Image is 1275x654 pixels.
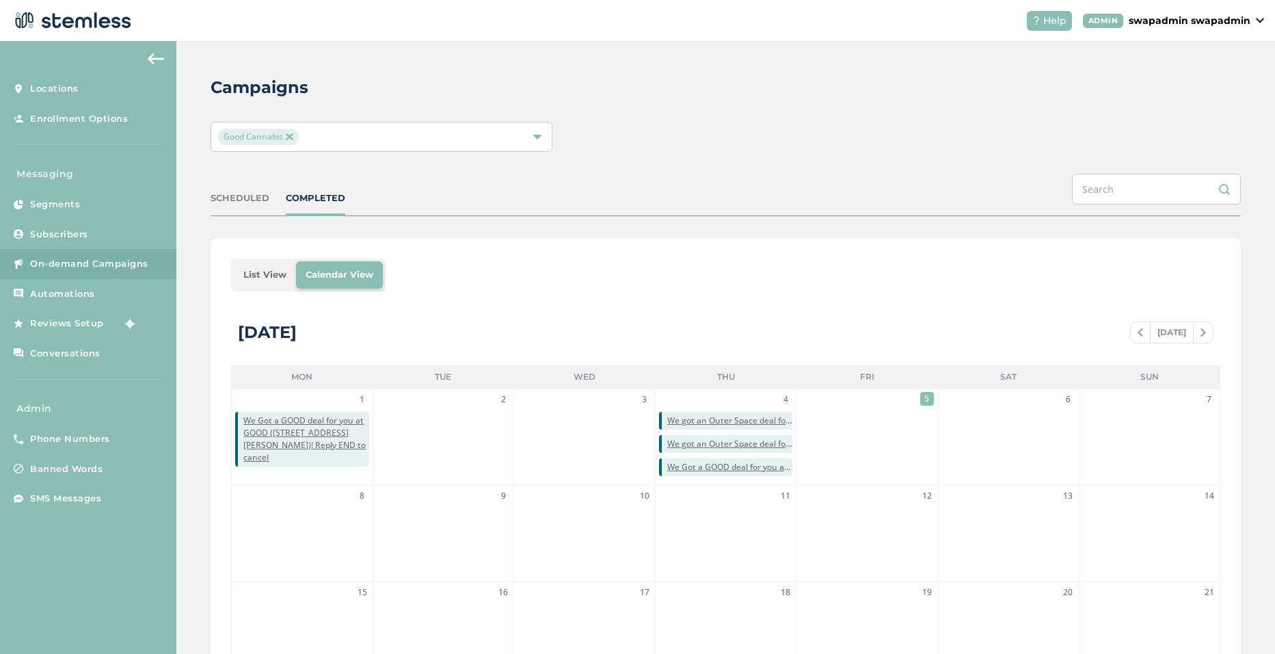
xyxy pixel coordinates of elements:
span: 17 [638,586,652,599]
img: icon-chevron-right-bae969c5.svg [1200,328,1206,337]
span: On-demand Campaigns [30,257,148,271]
span: 5 [920,392,934,406]
h2: Campaigns [211,75,308,100]
span: 11 [779,489,792,503]
li: Thu [655,365,796,389]
span: 3 [638,393,652,406]
span: 20 [1061,586,1075,599]
div: ADMIN [1083,14,1124,28]
span: Banned Words [30,462,103,476]
span: 8 [355,489,369,503]
span: We got an Outer Space deal for you at GOOD ([STREET_ADDRESS][PERSON_NAME]) from 3-6pm Reply END t... [667,415,793,427]
span: Locations [30,82,79,96]
span: [DATE] [1150,322,1194,343]
span: 18 [779,586,792,599]
img: icon-close-accent-8a337256.svg [286,133,293,140]
span: We Got a GOOD deal for you at GOOD ([STREET_ADDRESS][PERSON_NAME])! Reply END to cancel [667,461,793,473]
img: logo-dark-0685b13c.svg [11,7,131,34]
img: icon-help-white-03924b79.svg [1032,16,1041,25]
input: Search [1072,174,1241,205]
span: We got an Outer Space deal for you at GOOD ([STREET_ADDRESS][PERSON_NAME]) from 3-6pm Reply END t... [667,438,793,450]
div: SCHEDULED [211,192,269,205]
span: 4 [779,393,792,406]
span: Conversations [30,347,100,361]
div: COMPLETED [286,192,345,205]
span: 7 [1203,393,1216,406]
span: 19 [920,586,934,599]
span: 9 [496,489,510,503]
li: Mon [231,365,373,389]
span: 21 [1203,586,1216,599]
span: 12 [920,489,934,503]
span: 16 [496,586,510,599]
span: Subscribers [30,228,88,241]
li: Sun [1079,365,1220,389]
span: Enrollment Options [30,112,128,126]
span: Phone Numbers [30,432,110,446]
li: Sat [938,365,1079,389]
span: Automations [30,287,95,301]
img: icon-chevron-left-b8c47ebb.svg [1138,328,1143,337]
span: 10 [638,489,652,503]
span: 15 [355,586,369,599]
img: icon_down-arrow-small-66adaf34.svg [1256,18,1264,23]
li: Calendar View [296,261,383,289]
li: Wed [514,365,656,389]
span: SMS Messages [30,492,101,506]
img: icon-arrow-back-accent-c549486e.svg [148,53,164,64]
span: 13 [1061,489,1075,503]
img: glitter-stars-b7820f95.gif [114,310,142,337]
li: Fri [796,365,938,389]
span: Help [1043,14,1066,28]
span: 2 [496,393,510,406]
span: 6 [1061,393,1075,406]
span: 1 [355,393,369,406]
div: [DATE] [238,320,297,345]
span: 14 [1203,489,1216,503]
span: Reviews Setup [30,317,104,330]
p: swapadmin swapadmin [1129,14,1250,28]
li: Tue [373,365,514,389]
li: List View [234,261,296,289]
span: We Got a GOOD deal for you at GOOD ([STREET_ADDRESS][PERSON_NAME])! Reply END to cancel [243,415,369,464]
span: Segments [30,198,80,211]
iframe: Chat Widget [1207,588,1275,654]
span: Good Cannabis [218,129,298,145]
